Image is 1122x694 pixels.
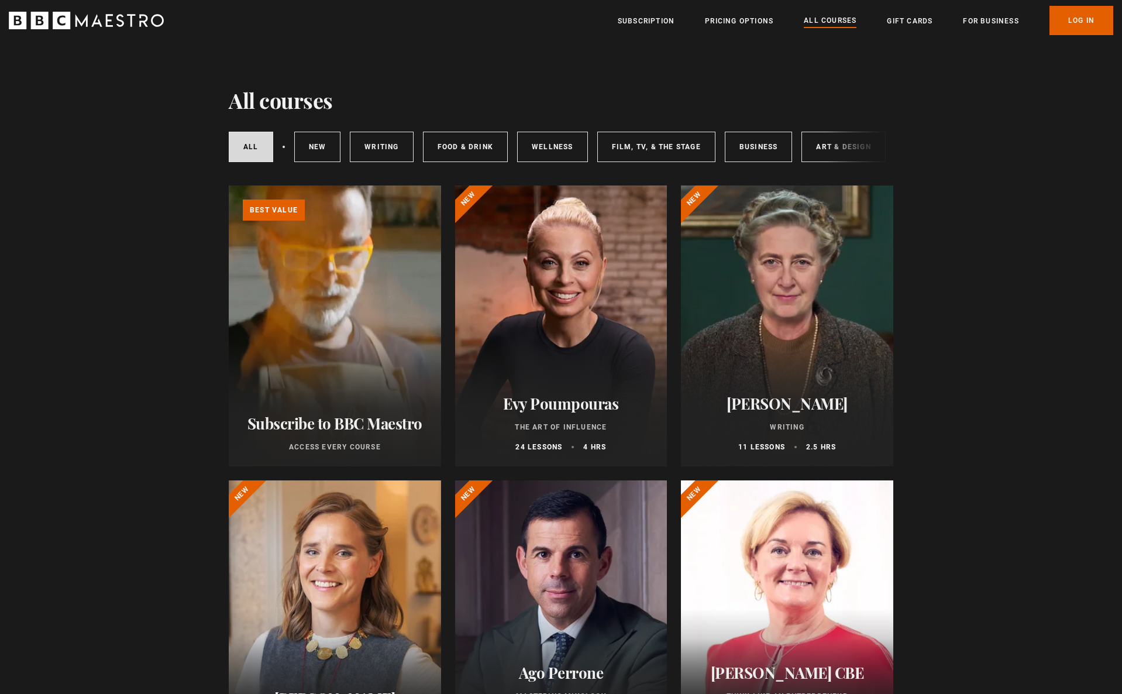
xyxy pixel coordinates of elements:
p: 4 hrs [583,442,606,452]
a: Subscription [618,15,674,27]
p: 11 lessons [738,442,785,452]
a: Film, TV, & The Stage [597,132,715,162]
a: Food & Drink [423,132,508,162]
a: Business [725,132,793,162]
h2: [PERSON_NAME] [695,394,879,413]
p: Writing [695,422,879,432]
p: 24 lessons [515,442,562,452]
svg: BBC Maestro [9,12,164,29]
a: Log In [1049,6,1113,35]
a: Wellness [517,132,588,162]
nav: Primary [618,6,1113,35]
a: Gift Cards [887,15,932,27]
p: 2.5 hrs [806,442,836,452]
h2: Evy Poumpouras [469,394,653,413]
h2: Ago Perrone [469,664,653,682]
a: [PERSON_NAME] Writing 11 lessons 2.5 hrs New [681,185,893,466]
h1: All courses [229,88,333,112]
a: All Courses [804,15,856,28]
a: Pricing Options [705,15,773,27]
a: For business [963,15,1018,27]
a: All [229,132,273,162]
a: New [294,132,341,162]
p: Best value [243,200,305,221]
a: Art & Design [801,132,885,162]
a: Writing [350,132,413,162]
p: The Art of Influence [469,422,653,432]
h2: [PERSON_NAME] CBE [695,664,879,682]
a: Evy Poumpouras The Art of Influence 24 lessons 4 hrs New [455,185,667,466]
